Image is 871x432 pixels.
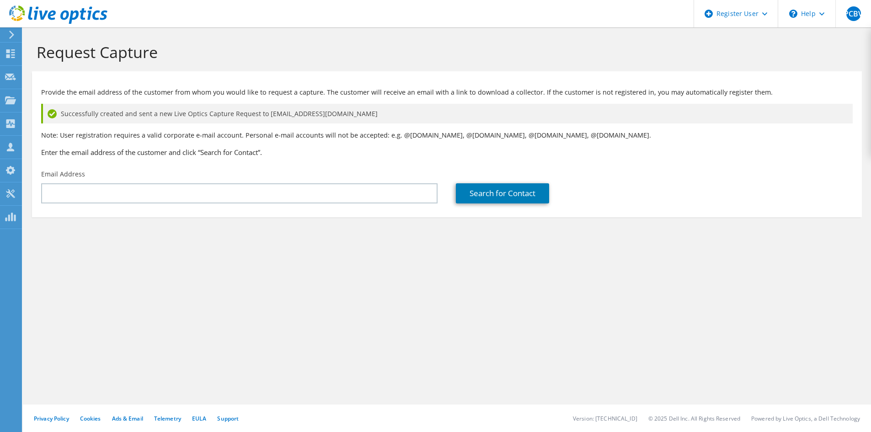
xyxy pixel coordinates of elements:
[846,6,861,21] span: PCBV
[456,183,549,203] a: Search for Contact
[80,415,101,422] a: Cookies
[648,415,740,422] li: © 2025 Dell Inc. All Rights Reserved
[41,130,853,140] p: Note: User registration requires a valid corporate e-mail account. Personal e-mail accounts will ...
[573,415,637,422] li: Version: [TECHNICAL_ID]
[789,10,797,18] svg: \n
[112,415,143,422] a: Ads & Email
[37,43,853,62] h1: Request Capture
[61,109,378,119] span: Successfully created and sent a new Live Optics Capture Request to [EMAIL_ADDRESS][DOMAIN_NAME]
[34,415,69,422] a: Privacy Policy
[751,415,860,422] li: Powered by Live Optics, a Dell Technology
[41,170,85,179] label: Email Address
[154,415,181,422] a: Telemetry
[41,147,853,157] h3: Enter the email address of the customer and click “Search for Contact”.
[217,415,239,422] a: Support
[192,415,206,422] a: EULA
[41,87,853,97] p: Provide the email address of the customer from whom you would like to request a capture. The cust...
